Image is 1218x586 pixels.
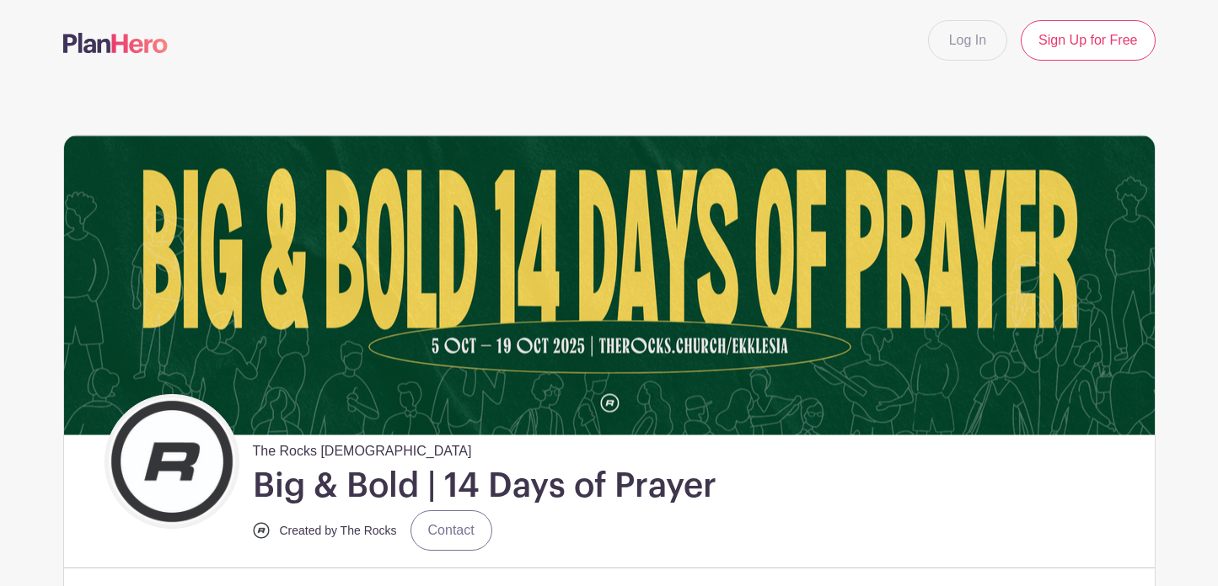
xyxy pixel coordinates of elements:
a: Sign Up for Free [1021,20,1155,61]
img: Icon%20Logo_B.jpg [109,398,235,525]
img: logo-507f7623f17ff9eddc593b1ce0a138ce2505c220e1c5a4e2b4648c50719b7d32.svg [63,33,168,53]
a: Contact [410,510,492,551]
span: The Rocks [DEMOGRAPHIC_DATA] [253,434,472,461]
img: Icon%20Logo_B.jpg [253,522,270,539]
small: Created by The Rocks [280,524,397,537]
a: Log In [928,20,1007,61]
img: Big&Bold%2014%20Days%20of%20Prayer_Header.png [64,136,1155,434]
h1: Big & Bold | 14 Days of Prayer [253,465,716,507]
